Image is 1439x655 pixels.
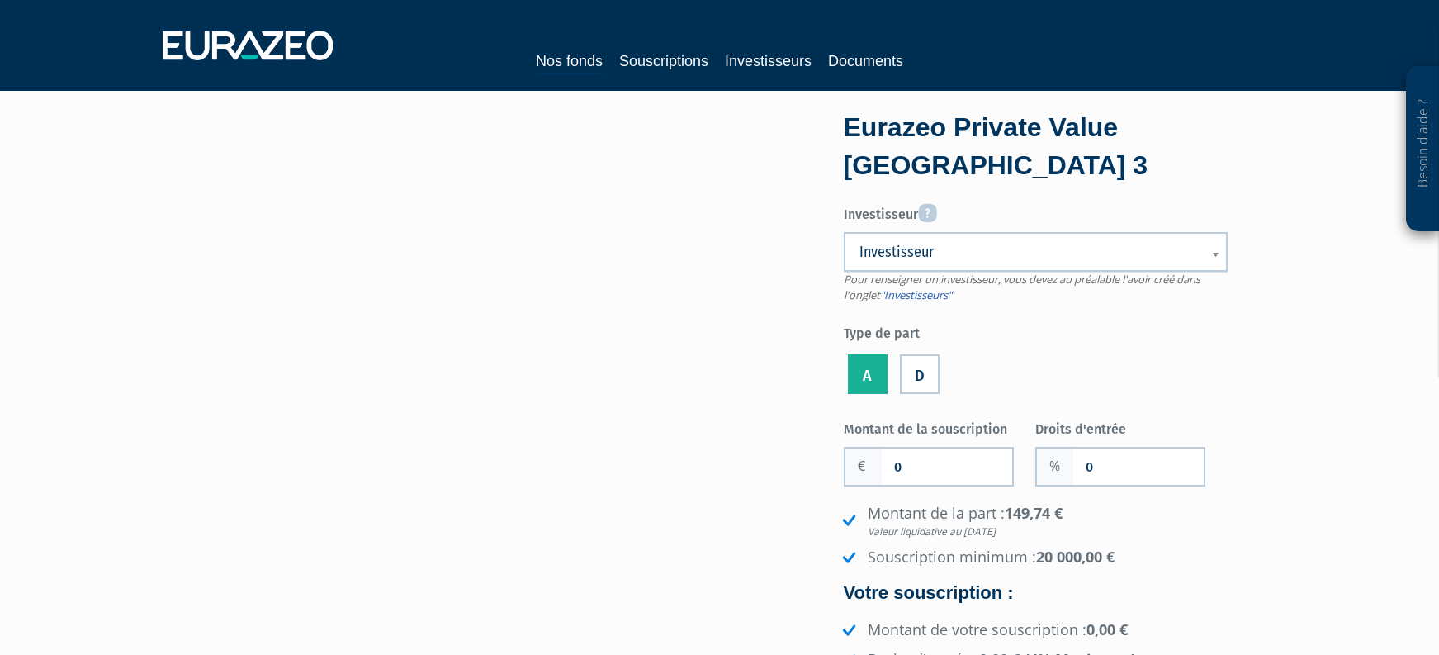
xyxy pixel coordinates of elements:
[844,583,1228,603] h4: Votre souscription :
[848,354,888,394] label: A
[844,415,1036,439] label: Montant de la souscription
[844,109,1228,184] div: Eurazeo Private Value [GEOGRAPHIC_DATA] 3
[725,50,812,73] a: Investisseurs
[619,50,708,73] a: Souscriptions
[882,449,1012,485] input: Montant de la souscription souhaité
[212,116,796,444] iframe: YouTube video player
[859,242,1190,262] span: Investisseur
[1036,547,1115,567] strong: 20 000,00 €
[839,547,1228,568] li: Souscription minimum :
[828,50,903,73] a: Documents
[839,503,1228,539] li: Montant de la part :
[868,524,1228,539] em: Valeur liquidative au [DATE]
[844,197,1228,225] label: Investisseur
[536,50,603,75] a: Nos fonds
[844,272,1200,302] span: Pour renseigner un investisseur, vous devez au préalable l'avoir créé dans l'onglet
[839,619,1228,641] li: Montant de votre souscription :
[1035,415,1228,439] label: Droits d'entrée
[1073,449,1204,485] input: Frais d'entrée
[868,503,1228,539] strong: 149,74 €
[163,31,333,60] img: 1732889491-logotype_eurazeo_blanc_rvb.png
[880,287,952,302] a: "Investisseurs"
[1413,75,1432,224] p: Besoin d'aide ?
[1086,619,1128,639] strong: 0,00 €
[844,319,1228,344] label: Type de part
[900,354,940,394] label: D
